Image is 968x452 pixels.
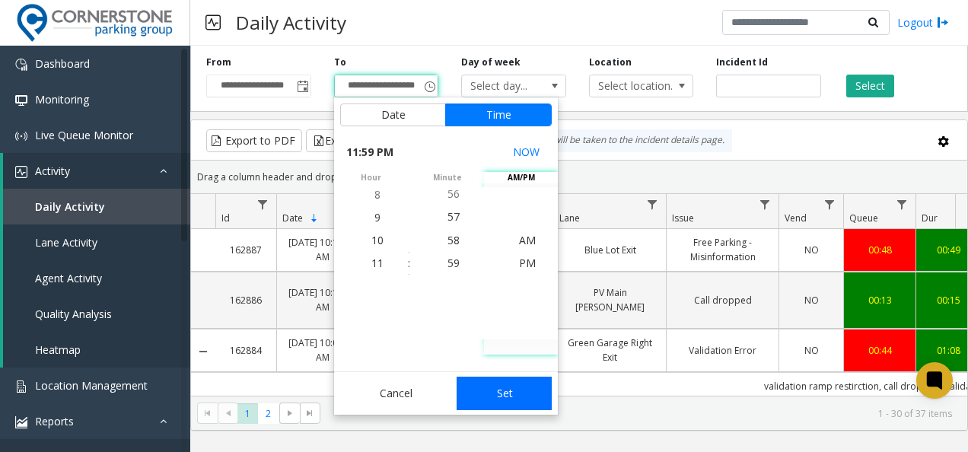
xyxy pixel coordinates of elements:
[35,378,148,393] span: Location Management
[853,243,906,257] a: 00:48
[224,243,267,257] a: 162887
[308,212,320,224] span: Sortable
[937,14,949,30] img: logout
[294,75,310,97] span: Toggle popup
[191,345,215,358] a: Collapse Details
[804,344,819,357] span: NO
[785,212,807,224] span: Vend
[35,56,90,71] span: Dashboard
[3,260,190,296] a: Agent Activity
[563,243,657,257] a: Blue Lot Exit
[853,293,906,307] a: 00:13
[374,187,381,202] span: 8
[892,194,912,215] a: Queue Filter Menu
[462,75,544,97] span: Select day...
[559,212,580,224] span: Lane
[35,342,81,357] span: Heatmap
[15,380,27,393] img: 'icon'
[15,416,27,428] img: 'icon'
[228,4,354,41] h3: Daily Activity
[15,59,27,71] img: 'icon'
[590,75,672,97] span: Select location...
[922,212,938,224] span: Dur
[284,407,296,419] span: Go to the next page
[15,94,27,107] img: 'icon'
[35,164,70,178] span: Activity
[253,194,273,215] a: Id Filter Menu
[330,407,952,420] kendo-pager-info: 1 - 30 of 37 items
[15,166,27,178] img: 'icon'
[306,129,406,152] button: Export to Excel
[804,294,819,307] span: NO
[279,403,300,424] span: Go to the next page
[224,293,267,307] a: 162886
[897,14,949,30] a: Logout
[416,129,732,152] div: By clicking Incident row you will be taken to the incident details page.
[589,56,632,69] label: Location
[676,343,769,358] a: Validation Error
[371,256,384,270] span: 11
[35,235,97,250] span: Lane Activity
[300,403,320,424] span: Go to the last page
[340,377,452,410] button: Cancel
[346,142,393,163] span: 11:59 PM
[788,243,834,257] a: NO
[334,172,408,183] span: hour
[563,336,657,364] a: Green Garage Right Exit
[221,212,230,224] span: Id
[563,285,657,314] a: PV Main [PERSON_NAME]
[35,414,74,428] span: Reports
[286,235,358,264] a: [DATE] 10:14:19 AM
[461,56,521,69] label: Day of week
[3,153,190,189] a: Activity
[676,235,769,264] a: Free Parking - Misinformation
[334,56,346,69] label: To
[15,130,27,142] img: 'icon'
[447,256,460,270] span: 59
[507,138,546,166] button: Select now
[304,407,316,419] span: Go to the last page
[447,232,460,247] span: 58
[282,212,303,224] span: Date
[340,103,446,126] button: Date tab
[371,233,384,247] span: 10
[716,56,768,69] label: Incident Id
[676,293,769,307] a: Call dropped
[35,128,133,142] span: Live Queue Monitor
[519,256,536,270] span: PM
[849,212,878,224] span: Queue
[3,189,190,224] a: Daily Activity
[755,194,775,215] a: Issue Filter Menu
[191,194,967,396] div: Data table
[206,56,231,69] label: From
[206,129,302,152] button: Export to PDF
[846,75,894,97] button: Select
[374,210,381,224] span: 9
[788,343,834,358] a: NO
[445,103,552,126] button: Time tab
[484,172,558,183] span: AM/PM
[286,336,358,364] a: [DATE] 10:09:18 AM
[237,403,258,424] span: Page 1
[286,285,358,314] a: [DATE] 10:12:48 AM
[853,343,906,358] a: 00:44
[447,209,460,224] span: 57
[191,164,967,190] div: Drag a column header and drop it here to group by that column
[205,4,221,41] img: pageIcon
[642,194,663,215] a: Lane Filter Menu
[35,92,89,107] span: Monitoring
[421,75,438,97] span: Toggle popup
[224,343,267,358] a: 162884
[820,194,840,215] a: Vend Filter Menu
[788,293,834,307] a: NO
[672,212,694,224] span: Issue
[258,403,279,424] span: Page 2
[457,377,552,410] button: Set
[3,296,190,332] a: Quality Analysis
[35,307,112,321] span: Quality Analysis
[804,244,819,256] span: NO
[3,224,190,260] a: Lane Activity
